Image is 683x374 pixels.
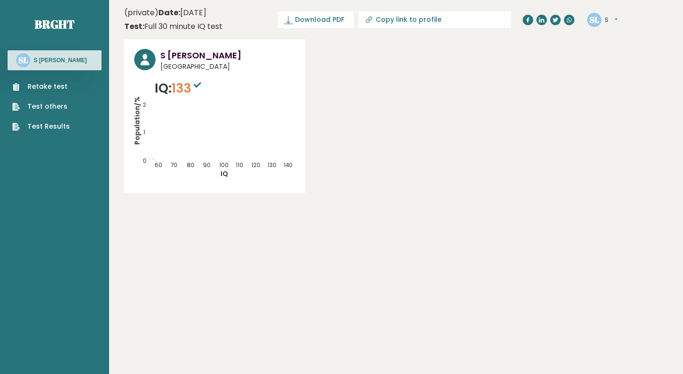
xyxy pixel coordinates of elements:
tspan: 0 [143,157,147,165]
a: Test others [12,102,70,112]
a: Download PDF [278,11,354,28]
span: [GEOGRAPHIC_DATA] [160,62,295,72]
b: Test: [124,21,144,32]
text: SL [590,14,599,25]
a: Test Results [12,122,70,131]
a: Retake test [12,82,70,92]
a: Brght [35,17,74,32]
tspan: 140 [284,161,293,169]
tspan: 100 [219,161,229,169]
time: [DATE] [158,7,206,19]
tspan: 80 [187,161,194,169]
div: Full 30 minute IQ test [124,21,222,32]
h3: S [PERSON_NAME] [160,49,295,62]
tspan: IQ [221,169,228,178]
tspan: Population/% [132,96,142,145]
tspan: 110 [236,161,243,169]
tspan: 2 [143,101,146,109]
span: Download PDF [295,15,344,25]
button: S [605,15,618,25]
tspan: 120 [251,161,260,169]
b: Date: [158,7,180,18]
p: IQ: [155,79,203,98]
tspan: 70 [171,161,177,169]
tspan: 60 [155,161,162,169]
tspan: 1 [143,129,145,136]
tspan: 130 [268,161,277,169]
text: SL [18,55,28,65]
div: (private) [124,7,222,32]
h3: S [PERSON_NAME] [34,56,87,64]
tspan: 90 [203,161,211,169]
span: 133 [172,79,203,97]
